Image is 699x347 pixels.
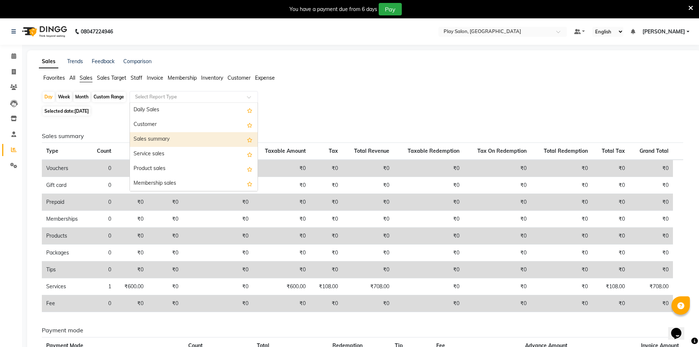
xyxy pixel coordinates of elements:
td: ₹0 [183,295,253,312]
td: 0 [89,177,116,194]
td: ₹0 [629,245,673,261]
td: ₹0 [116,160,148,177]
td: ₹0 [629,261,673,278]
span: Count [97,148,111,154]
td: ₹0 [592,194,629,211]
td: ₹0 [394,245,464,261]
div: Customer [130,118,258,132]
td: Products [42,228,89,245]
td: 0 [89,194,116,211]
td: ₹0 [629,228,673,245]
td: ₹0 [394,278,464,295]
div: Custom Range [92,92,126,102]
span: [DATE] [74,108,89,114]
span: Favorites [43,75,65,81]
td: ₹0 [342,261,393,278]
span: Taxable Amount [265,148,306,154]
div: Sales summary [130,132,258,147]
td: ₹0 [310,177,342,194]
td: ₹0 [394,160,464,177]
span: Add this report to Favorites List [247,120,252,129]
td: ₹0 [116,194,148,211]
td: ₹0 [464,177,531,194]
span: Staff [131,75,142,81]
td: ₹0 [148,278,183,295]
td: ₹0 [531,295,592,312]
div: You have a payment due from 6 days [290,6,377,13]
td: ₹0 [342,228,393,245]
button: Pay [379,3,402,15]
td: ₹0 [310,160,342,177]
td: ₹0 [531,228,592,245]
span: Total Tax [602,148,625,154]
a: Comparison [123,58,152,65]
td: ₹0 [629,295,673,312]
td: ₹0 [253,245,310,261]
td: Services [42,278,89,295]
td: ₹0 [310,245,342,261]
span: Add this report to Favorites List [247,179,252,188]
td: ₹0 [629,177,673,194]
td: ₹0 [592,228,629,245]
span: Add this report to Favorites List [247,135,252,144]
td: ₹0 [592,245,629,261]
span: Type [46,148,58,154]
td: ₹0 [464,245,531,261]
td: ₹0 [464,194,531,211]
td: ₹0 [310,194,342,211]
iframe: chat widget [668,318,692,340]
div: Service sales [130,147,258,162]
td: ₹0 [531,160,592,177]
td: ₹0 [116,228,148,245]
img: logo [19,21,69,42]
td: ₹0 [342,194,393,211]
td: ₹0 [464,160,531,177]
td: ₹0 [253,160,310,177]
td: ₹0 [464,278,531,295]
td: ₹0 [183,228,253,245]
td: ₹0 [253,194,310,211]
td: ₹0 [464,211,531,228]
td: ₹0 [116,295,148,312]
td: ₹708.00 [342,278,393,295]
td: ₹0 [310,295,342,312]
span: Tax [329,148,338,154]
span: Total Redemption [544,148,588,154]
td: ₹0 [394,211,464,228]
td: ₹0 [116,177,148,194]
span: Add this report to Favorites List [247,150,252,159]
span: Total Revenue [354,148,389,154]
td: 0 [89,211,116,228]
td: ₹708.00 [629,278,673,295]
td: ₹0 [310,261,342,278]
span: Customer [227,75,251,81]
td: 1 [89,278,116,295]
td: ₹0 [148,295,183,312]
span: Selected date: [43,106,91,116]
td: ₹0 [183,194,253,211]
span: Expense [255,75,275,81]
td: ₹0 [394,261,464,278]
span: Tax On Redemption [477,148,527,154]
td: Prepaid [42,194,89,211]
td: ₹0 [531,261,592,278]
td: Memberships [42,211,89,228]
div: Daily Sales [130,103,258,118]
td: ₹0 [342,245,393,261]
span: Membership [168,75,197,81]
td: ₹0 [394,228,464,245]
td: ₹0 [394,194,464,211]
td: ₹0 [592,211,629,228]
td: ₹0 [592,261,629,278]
td: ₹0 [183,278,253,295]
td: ₹600.00 [116,278,148,295]
div: Week [56,92,72,102]
span: Add this report to Favorites List [247,165,252,173]
td: ₹0 [310,228,342,245]
td: ₹0 [592,295,629,312]
div: Month [73,92,90,102]
span: Taxable Redemption [408,148,459,154]
td: 0 [89,245,116,261]
span: All [69,75,75,81]
span: Sales Target [97,75,126,81]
